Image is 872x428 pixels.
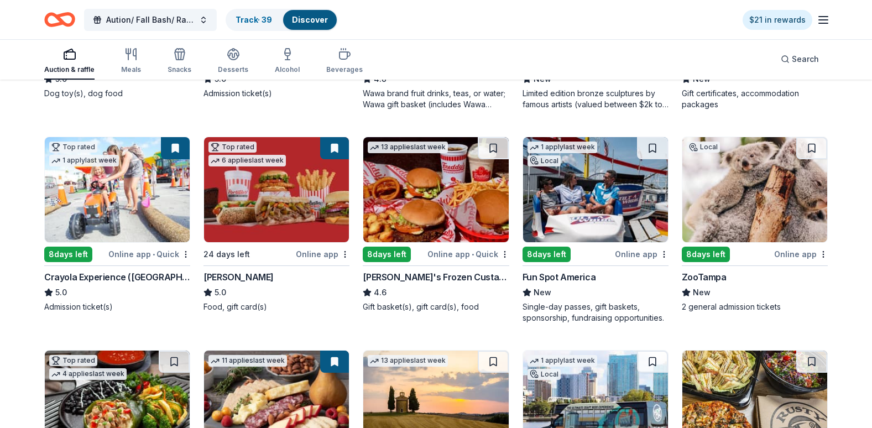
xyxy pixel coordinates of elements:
[49,142,97,153] div: Top rated
[528,155,561,166] div: Local
[106,13,195,27] span: Aution/ Fall Bash/ Raffles
[682,247,730,262] div: 8 days left
[792,53,819,66] span: Search
[44,247,92,262] div: 8 days left
[523,88,669,110] div: Limited edition bronze sculptures by famous artists (valued between $2k to $7k; proceeds will spl...
[682,301,828,312] div: 2 general admission tickets
[44,65,95,74] div: Auction & raffle
[44,301,190,312] div: Admission ticket(s)
[682,88,828,110] div: Gift certificates, accommodation packages
[363,88,509,110] div: Wawa brand fruit drinks, teas, or water; Wawa gift basket (includes Wawa products and coupons)
[49,355,97,366] div: Top rated
[44,43,95,80] button: Auction & raffle
[523,247,571,262] div: 8 days left
[203,88,349,99] div: Admission ticket(s)
[326,65,363,74] div: Beverages
[363,301,509,312] div: Gift basket(s), gift card(s), food
[84,9,217,31] button: Aution/ Fall Bash/ Raffles
[49,155,119,166] div: 1 apply last week
[44,137,190,312] a: Image for Crayola Experience (Orlando)Top rated1 applylast week8days leftOnline app•QuickCrayola ...
[774,247,828,261] div: Online app
[772,48,828,70] button: Search
[682,137,828,312] a: Image for ZooTampaLocal8days leftOnline appZooTampaNew2 general admission tickets
[44,270,190,284] div: Crayola Experience ([GEOGRAPHIC_DATA])
[218,43,248,80] button: Desserts
[45,137,190,242] img: Image for Crayola Experience (Orlando)
[44,88,190,99] div: Dog toy(s), dog food
[226,9,338,31] button: Track· 39Discover
[368,142,448,153] div: 13 applies last week
[153,250,155,259] span: •
[523,137,669,323] a: Image for Fun Spot America1 applylast weekLocal8days leftOnline appFun Spot AmericaNewSingle-day ...
[275,43,300,80] button: Alcohol
[168,43,191,80] button: Snacks
[236,15,272,24] a: Track· 39
[215,286,226,299] span: 5.0
[55,286,67,299] span: 5.0
[204,137,349,242] img: Image for Portillo's
[203,137,349,312] a: Image for Portillo'sTop rated6 applieslast week24 days leftOnline app[PERSON_NAME]5.0Food, gift c...
[368,355,448,367] div: 13 applies last week
[203,248,250,261] div: 24 days left
[615,247,669,261] div: Online app
[275,65,300,74] div: Alcohol
[427,247,509,261] div: Online app Quick
[534,286,551,299] span: New
[374,286,387,299] span: 4.6
[363,137,509,312] a: Image for Freddy's Frozen Custard & Steakburgers13 applieslast week8days leftOnline app•Quick[PER...
[121,43,141,80] button: Meals
[49,368,127,380] div: 4 applies last week
[528,369,561,380] div: Local
[687,142,720,153] div: Local
[121,65,141,74] div: Meals
[296,247,349,261] div: Online app
[208,142,257,153] div: Top rated
[108,247,190,261] div: Online app Quick
[363,247,411,262] div: 8 days left
[218,65,248,74] div: Desserts
[44,7,75,33] a: Home
[208,355,287,367] div: 11 applies last week
[682,270,727,284] div: ZooTampa
[203,301,349,312] div: Food, gift card(s)
[743,10,812,30] a: $21 in rewards
[326,43,363,80] button: Beverages
[523,301,669,323] div: Single-day passes, gift baskets, sponsorship, fundraising opportunities.
[523,270,596,284] div: Fun Spot America
[208,155,286,166] div: 6 applies last week
[168,65,191,74] div: Snacks
[523,137,668,242] img: Image for Fun Spot America
[292,15,328,24] a: Discover
[363,137,508,242] img: Image for Freddy's Frozen Custard & Steakburgers
[693,286,711,299] span: New
[472,250,474,259] span: •
[363,270,509,284] div: [PERSON_NAME]'s Frozen Custard & Steakburgers
[528,355,597,367] div: 1 apply last week
[203,270,274,284] div: [PERSON_NAME]
[682,137,827,242] img: Image for ZooTampa
[528,142,597,153] div: 1 apply last week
